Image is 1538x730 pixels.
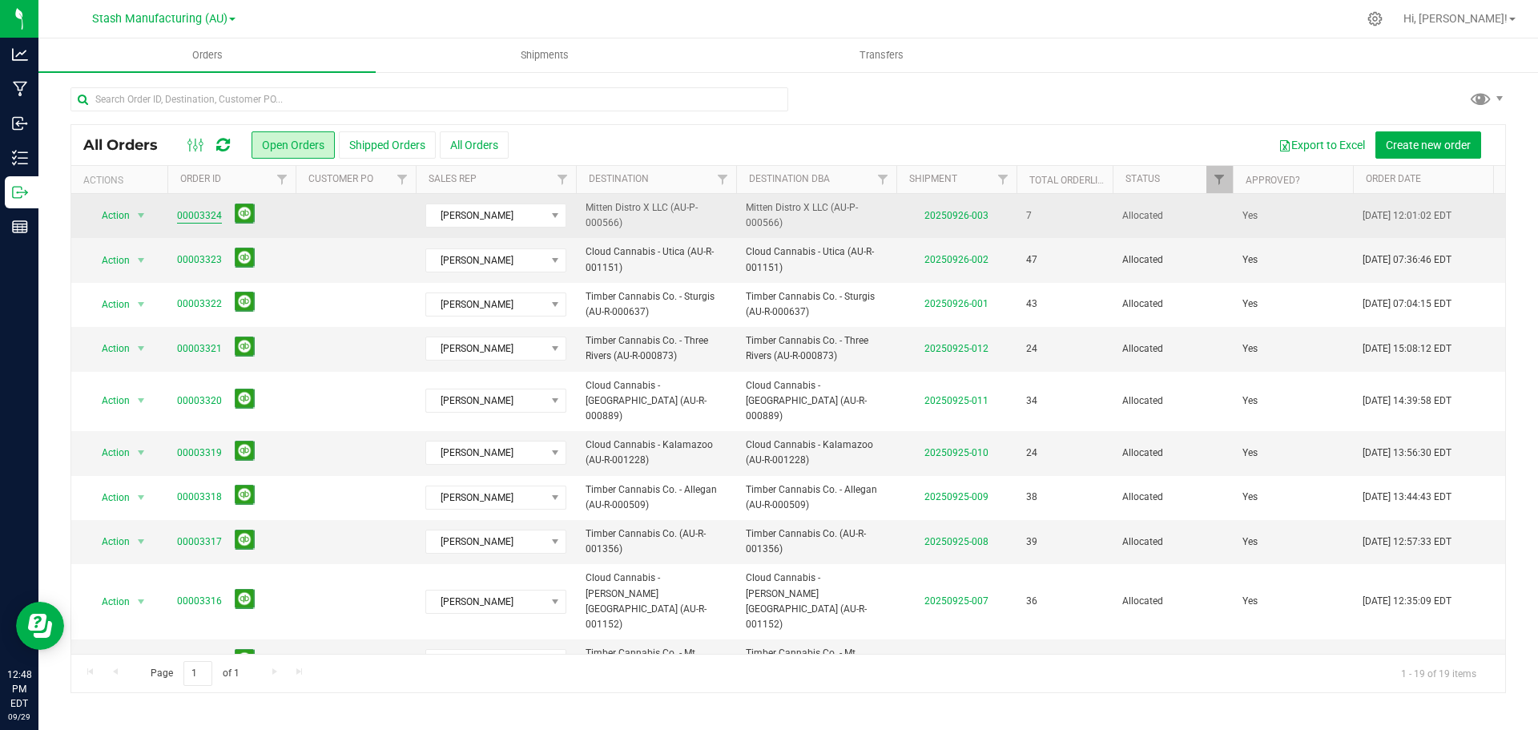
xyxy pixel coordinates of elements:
[177,393,222,409] a: 00003320
[1026,446,1037,461] span: 24
[87,442,131,464] span: Action
[12,81,28,97] inline-svg: Manufacturing
[171,48,244,63] span: Orders
[1363,341,1451,357] span: [DATE] 15:08:12 EDT
[746,333,887,364] span: Timber Cannabis Co. - Three Rivers (AU-R-000873)
[589,173,649,184] a: Destination
[746,378,887,425] span: Cloud Cannabis - [GEOGRAPHIC_DATA] (AU-R-000889)
[1122,252,1223,268] span: Allocated
[131,442,151,464] span: select
[137,661,252,686] span: Page of 1
[1125,173,1160,184] a: Status
[1026,296,1037,312] span: 43
[376,38,713,72] a: Shipments
[12,184,28,200] inline-svg: Outbound
[1363,594,1451,609] span: [DATE] 12:35:09 EDT
[1122,534,1223,550] span: Allocated
[1242,341,1258,357] span: Yes
[177,490,222,505] a: 00003318
[87,293,131,316] span: Action
[426,650,546,672] span: [PERSON_NAME]
[87,530,131,553] span: Action
[12,46,28,63] inline-svg: Analytics
[252,131,335,159] button: Open Orders
[87,486,131,509] span: Action
[1268,131,1375,159] button: Export to Excel
[131,337,151,360] span: select
[1242,296,1258,312] span: Yes
[87,249,131,272] span: Action
[177,446,222,461] a: 00003319
[1246,175,1300,186] a: Approved?
[710,166,736,193] a: Filter
[746,526,887,557] span: Timber Cannabis Co. (AU-R-001356)
[426,389,546,412] span: [PERSON_NAME]
[909,173,957,184] a: Shipment
[746,244,887,275] span: Cloud Cannabis - Utica (AU-R-001151)
[87,389,131,412] span: Action
[426,486,546,509] span: [PERSON_NAME]
[1026,252,1037,268] span: 47
[1242,208,1258,224] span: Yes
[389,166,416,193] a: Filter
[426,591,546,613] span: [PERSON_NAME]
[1122,341,1223,357] span: Allocated
[1242,446,1258,461] span: Yes
[586,378,727,425] span: Cloud Cannabis - [GEOGRAPHIC_DATA] (AU-R-000889)
[131,486,151,509] span: select
[1366,173,1421,184] a: Order Date
[1386,139,1471,151] span: Create new order
[83,175,161,186] div: Actions
[746,482,887,513] span: Timber Cannabis Co. - Allegan (AU-R-000509)
[339,131,436,159] button: Shipped Orders
[1242,534,1258,550] span: Yes
[746,200,887,231] span: Mitten Distro X LLC (AU-P-000566)
[924,210,988,221] a: 20250926-003
[131,249,151,272] span: select
[183,661,212,686] input: 1
[1403,12,1508,25] span: Hi, [PERSON_NAME]!
[1029,175,1116,186] a: Total Orderlines
[550,166,576,193] a: Filter
[7,667,31,711] p: 12:48 PM EDT
[426,337,546,360] span: [PERSON_NAME]
[1026,594,1037,609] span: 36
[38,38,376,72] a: Orders
[92,12,227,26] span: Stash Manufacturing (AU)
[1363,208,1451,224] span: [DATE] 12:01:02 EDT
[1375,131,1481,159] button: Create new order
[12,150,28,166] inline-svg: Inventory
[87,591,131,613] span: Action
[924,395,988,406] a: 20250925-011
[87,650,131,672] span: Action
[586,289,727,320] span: Timber Cannabis Co. - Sturgis (AU-R-000637)
[1122,446,1223,461] span: Allocated
[131,389,151,412] span: select
[1026,490,1037,505] span: 38
[177,534,222,550] a: 00003317
[746,289,887,320] span: Timber Cannabis Co. - Sturgis (AU-R-000637)
[429,173,477,184] a: Sales Rep
[426,249,546,272] span: [PERSON_NAME]
[1122,208,1223,224] span: Allocated
[1365,11,1385,26] div: Manage settings
[426,204,546,227] span: [PERSON_NAME]
[1122,296,1223,312] span: Allocated
[16,602,64,650] iframe: Resource center
[1363,296,1451,312] span: [DATE] 07:04:15 EDT
[746,646,887,676] span: Timber Cannabis Co. - Mt. Pleasant (AU-R-001082)
[749,173,830,184] a: Destination DBA
[131,530,151,553] span: select
[586,200,727,231] span: Mitten Distro X LLC (AU-P-000566)
[1026,208,1032,224] span: 7
[87,337,131,360] span: Action
[1242,594,1258,609] span: Yes
[180,173,221,184] a: Order ID
[1363,393,1451,409] span: [DATE] 14:39:58 EDT
[131,650,151,672] span: select
[1026,534,1037,550] span: 39
[308,173,373,184] a: Customer PO
[990,166,1017,193] a: Filter
[1122,490,1223,505] span: Allocated
[924,298,988,309] a: 20250926-001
